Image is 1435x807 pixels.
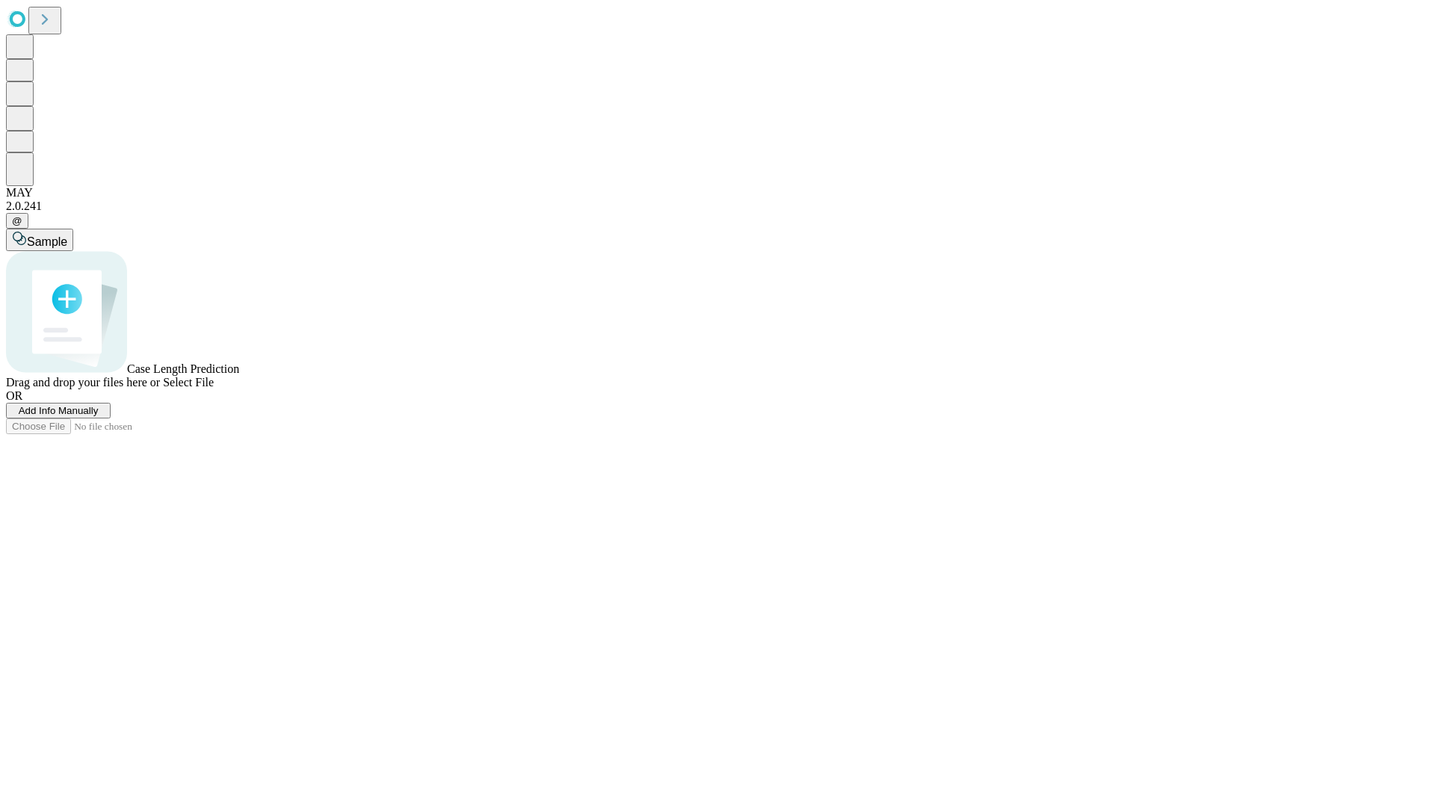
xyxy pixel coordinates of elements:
span: Sample [27,235,67,248]
button: @ [6,213,28,229]
button: Add Info Manually [6,403,111,418]
span: Add Info Manually [19,405,99,416]
div: MAY [6,186,1429,200]
span: OR [6,389,22,402]
button: Sample [6,229,73,251]
span: Drag and drop your files here or [6,376,160,389]
span: Select File [163,376,214,389]
span: @ [12,215,22,226]
span: Case Length Prediction [127,362,239,375]
div: 2.0.241 [6,200,1429,213]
